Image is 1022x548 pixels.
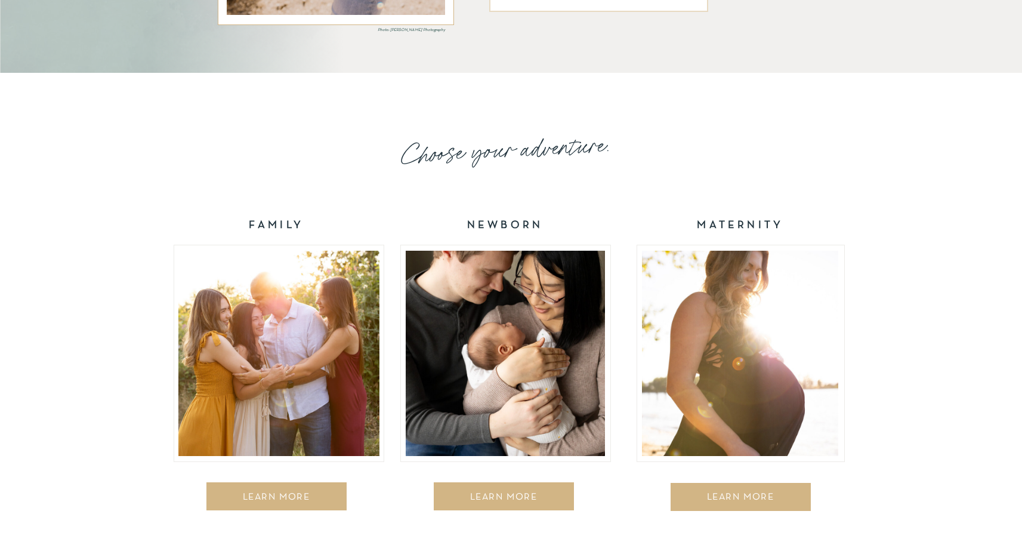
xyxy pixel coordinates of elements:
[378,28,445,32] i: Photo: [PERSON_NAME] Photography
[249,220,304,230] b: FAMILY
[340,125,670,178] h2: Choose your adventure.
[447,492,560,504] a: LEARN MORE
[674,492,808,504] a: LEARN MORE
[214,492,339,504] a: LEARN MORE
[697,220,784,230] b: MATERNITY
[467,220,544,230] b: NEWBORN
